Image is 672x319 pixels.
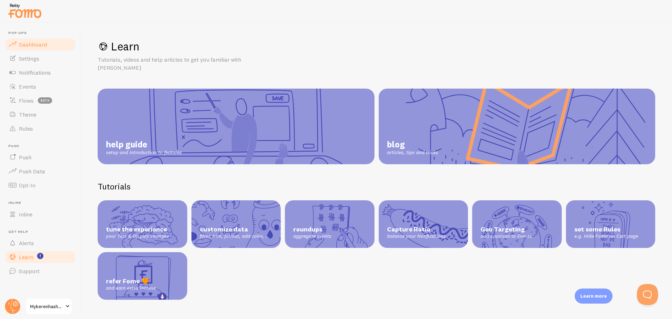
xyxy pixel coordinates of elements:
a: Push [4,150,76,164]
span: Get Help [8,230,76,234]
span: help guide [106,139,182,150]
a: Push Data [4,164,76,178]
span: Flows [19,97,34,104]
span: Inline [19,211,33,218]
span: customize data [200,226,273,234]
img: fomo-relay-logo-orange.svg [7,2,42,20]
span: roundups [293,226,366,234]
span: Pop-ups [8,31,76,35]
span: filter, trim, format, add color, ... [200,233,273,240]
span: articles, tips and tricks [387,150,438,156]
span: add Location to Events [481,233,553,240]
a: help guide setup and introduction to features [98,89,374,164]
span: Push Data [19,168,45,175]
span: set some Rules [574,226,647,234]
a: Alerts [4,236,76,250]
div: Learn more [575,289,612,304]
a: Settings [4,51,76,65]
span: Learn [19,254,33,261]
span: refer Fomo 🧡 [106,277,179,285]
span: Push [19,154,31,161]
span: Geo Targeting [481,226,553,234]
span: Rules [19,125,33,132]
span: setup and introduction to features [106,150,182,156]
span: Support [19,268,40,275]
span: and earn extra income [106,285,179,291]
span: blog [387,139,438,150]
span: Notifications [19,69,51,76]
a: Rules [4,122,76,136]
span: Opt-In [19,182,35,189]
span: Dashboard [19,41,47,48]
span: balance your Notifications [387,233,460,240]
a: blog articles, tips and tricks [379,89,656,164]
span: Capture Ratio [387,226,460,234]
a: Inline [4,207,76,221]
h1: Learn [98,39,655,54]
p: Learn more [580,293,607,299]
iframe: Help Scout Beacon - Open [637,284,658,305]
a: Dashboard [4,37,76,51]
p: Tutorials, videos and help articles to get you familiar with [PERSON_NAME] [98,56,266,72]
span: e.g. Hide Fomo on Cart page [574,233,647,240]
a: Opt-In [4,178,76,192]
span: Mykerenhashana [30,302,63,311]
a: Flows beta [4,93,76,108]
a: Support [4,264,76,278]
a: Theme [4,108,76,122]
span: your Text & Display changes [106,233,179,240]
a: Notifications [4,65,76,79]
span: Inline [8,201,76,205]
span: Settings [19,55,39,62]
svg: <p>Watch New Feature Tutorials!</p> [37,253,43,259]
span: Push [8,144,76,148]
h2: Tutorials [98,181,655,192]
span: Alerts [19,240,34,247]
a: Learn [4,250,76,264]
a: Mykerenhashana [25,298,72,315]
span: beta [38,97,52,104]
span: Theme [19,111,36,118]
span: tune the experience [106,226,179,234]
span: Events [19,83,36,90]
span: aggregate events [293,233,366,240]
a: Events [4,79,76,93]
